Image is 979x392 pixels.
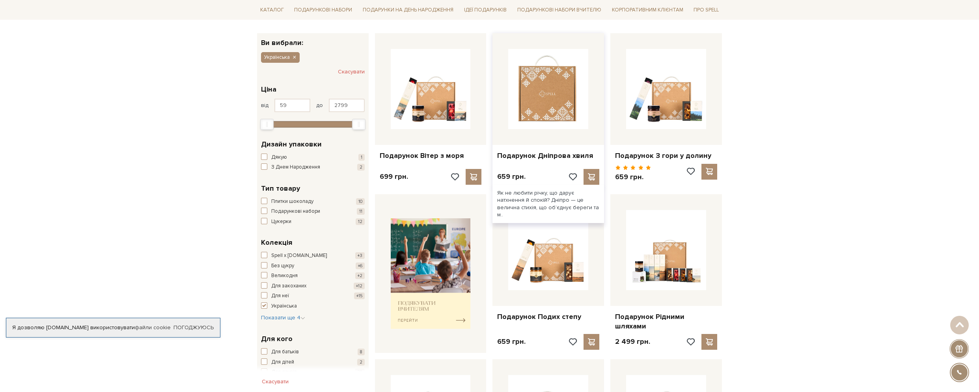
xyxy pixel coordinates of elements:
[355,369,365,375] span: 28
[329,99,365,112] input: Ціна
[261,208,365,216] button: Подарункові набори 11
[260,119,274,130] div: Min
[380,151,482,160] a: Подарунок Вітер з моря
[316,102,323,109] span: до
[497,312,599,321] a: Подарунок Подих степу
[357,164,365,171] span: 2
[261,163,365,171] button: З Днем Народження 2
[257,4,287,16] a: Каталог
[261,84,276,95] span: Ціна
[261,183,300,194] span: Тип товару
[271,218,291,226] span: Цукерки
[271,154,287,161] span: Дякую
[261,272,365,280] button: Великодня +2
[257,33,369,46] div: Ви вибрали:
[508,49,588,129] img: Подарунок Дніпрова хвиля
[492,185,604,223] div: Як не любити річку, що дарує натхнення й спокій? Дніпро — це велична стихія, що об’єднує береги т...
[261,314,305,322] button: Показати ще 4
[354,293,365,299] span: +15
[357,208,365,215] span: 11
[271,302,297,310] span: Українська
[355,252,365,259] span: +3
[261,139,322,150] span: Дизайн упаковки
[271,368,297,376] span: Для друзів
[357,359,365,366] span: 2
[271,208,320,216] span: Подарункові набори
[271,292,289,300] span: Для неї
[497,337,526,346] p: 659 грн.
[358,154,365,161] span: 1
[271,272,298,280] span: Великодня
[355,272,365,279] span: +2
[358,349,365,355] span: 8
[261,154,365,161] button: Дякую 1
[391,218,471,329] img: banner
[271,358,294,366] span: Для дітей
[271,163,320,171] span: З Днем Народження
[609,4,686,16] a: Корпоративним клієнтам
[261,314,305,321] span: Показати ще 4
[354,283,365,289] span: +12
[615,173,651,182] p: 659 грн.
[261,348,365,356] button: Для батьків 8
[135,324,171,331] a: файли cookie
[380,172,408,181] p: 699 грн.
[461,4,510,16] a: Ідеї подарунків
[615,312,717,331] a: Подарунок Рідними шляхами
[261,237,292,248] span: Колекція
[261,262,365,270] button: Без цукру +6
[271,252,327,260] span: Spell x [DOMAIN_NAME]
[497,151,599,160] a: Подарунок Дніпрова хвиля
[338,66,365,78] button: Скасувати
[264,54,290,61] span: Українська
[261,292,365,300] button: Для неї +15
[514,3,604,17] a: Подарункові набори Вчителю
[352,119,365,130] div: Max
[291,4,355,16] a: Подарункові набори
[261,52,300,62] button: Українська
[261,358,365,366] button: Для дітей 2
[356,263,365,269] span: +6
[261,282,365,290] button: Для закоханих +12
[271,198,313,206] span: Плитки шоколаду
[261,198,365,206] button: Плитки шоколаду 10
[271,282,306,290] span: Для закоханих
[257,375,293,388] button: Скасувати
[497,172,526,181] p: 659 грн.
[356,198,365,205] span: 10
[261,302,365,310] button: Українська
[271,262,294,270] span: Без цукру
[615,151,717,160] a: Подарунок З гори у долину
[261,252,365,260] button: Spell x [DOMAIN_NAME] +3
[261,368,365,376] button: Для друзів 28
[261,334,293,344] span: Для кого
[173,324,214,331] a: Погоджуюсь
[274,99,310,112] input: Ціна
[6,324,220,331] div: Я дозволяю [DOMAIN_NAME] використовувати
[261,102,269,109] span: від
[261,218,365,226] button: Цукерки 12
[271,348,299,356] span: Для батьків
[360,4,457,16] a: Подарунки на День народження
[356,218,365,225] span: 12
[615,337,650,346] p: 2 499 грн.
[690,4,722,16] a: Про Spell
